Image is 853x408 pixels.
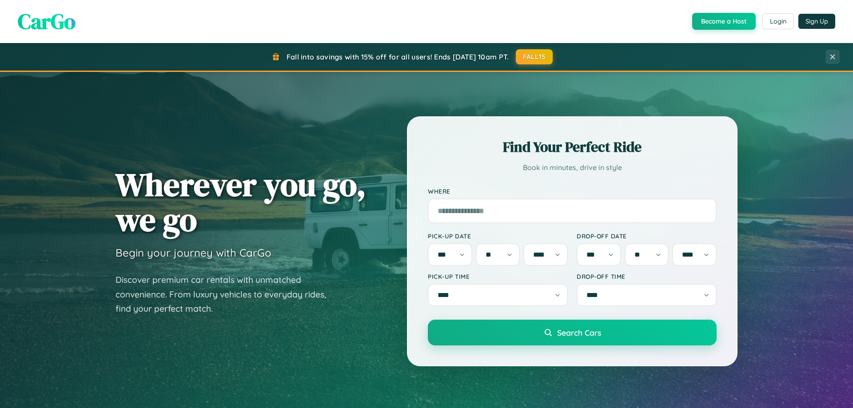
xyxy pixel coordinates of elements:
label: Where [428,187,717,195]
label: Drop-off Time [577,273,717,280]
button: FALL15 [516,49,553,64]
label: Drop-off Date [577,232,717,240]
button: Search Cars [428,320,717,345]
p: Discover premium car rentals with unmatched convenience. From luxury vehicles to everyday rides, ... [116,273,338,316]
h1: Wherever you go, we go [116,167,366,237]
h3: Begin your journey with CarGo [116,246,271,259]
button: Login [762,13,794,29]
label: Pick-up Date [428,232,568,240]
p: Book in minutes, drive in style [428,161,717,174]
h2: Find Your Perfect Ride [428,137,717,157]
span: Fall into savings with 15% off for all users! Ends [DATE] 10am PT. [287,52,509,61]
button: Sign Up [798,14,835,29]
label: Pick-up Time [428,273,568,280]
button: Become a Host [692,13,756,30]
span: CarGo [18,7,76,36]
span: Search Cars [557,328,601,337]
